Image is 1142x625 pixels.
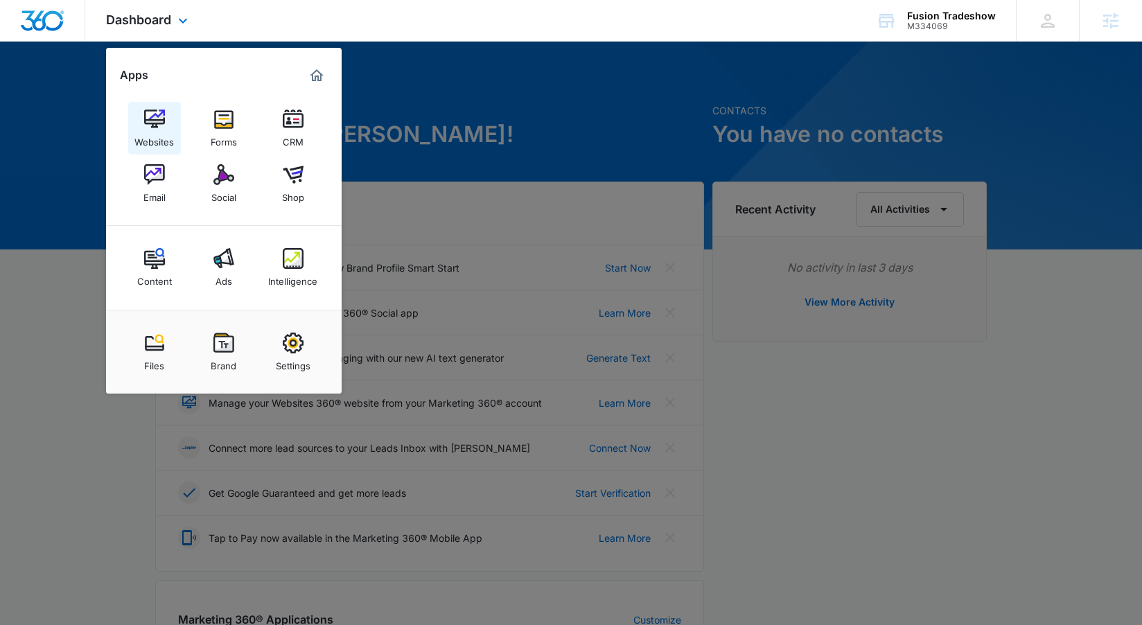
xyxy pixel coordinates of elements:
[106,12,171,27] span: Dashboard
[907,21,996,31] div: account id
[267,102,319,155] a: CRM
[907,10,996,21] div: account name
[267,241,319,294] a: Intelligence
[128,326,181,378] a: Files
[128,241,181,294] a: Content
[137,269,172,287] div: Content
[143,185,166,203] div: Email
[128,102,181,155] a: Websites
[211,353,236,371] div: Brand
[211,185,236,203] div: Social
[197,326,250,378] a: Brand
[128,157,181,210] a: Email
[267,157,319,210] a: Shop
[211,130,237,148] div: Forms
[197,102,250,155] a: Forms
[197,157,250,210] a: Social
[276,353,310,371] div: Settings
[144,353,164,371] div: Files
[283,130,304,148] div: CRM
[306,64,328,87] a: Marketing 360® Dashboard
[282,185,304,203] div: Shop
[197,241,250,294] a: Ads
[216,269,232,287] div: Ads
[120,69,148,82] h2: Apps
[268,269,317,287] div: Intelligence
[267,326,319,378] a: Settings
[134,130,174,148] div: Websites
